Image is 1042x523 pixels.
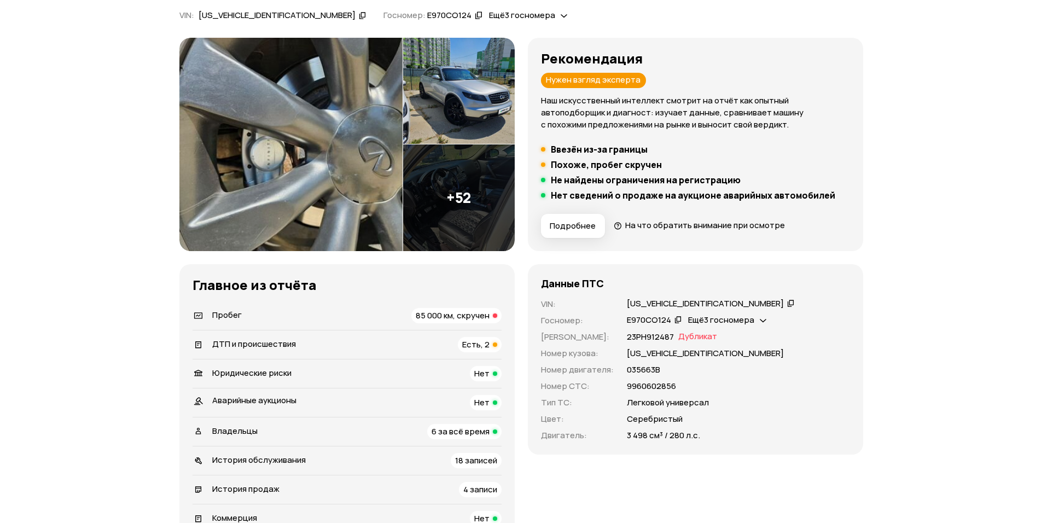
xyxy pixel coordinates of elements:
[212,309,242,321] span: Пробег
[541,347,614,359] p: Номер кузова :
[462,339,490,350] span: Есть, 2
[212,454,306,466] span: История обслуживания
[541,397,614,409] p: Тип ТС :
[541,214,605,238] button: Подробнее
[212,483,280,495] span: История продаж
[212,425,258,437] span: Владельцы
[614,219,785,231] a: На что обратить внимание при осмотре
[625,219,785,231] span: На что обратить внимание при осмотре
[212,367,292,379] span: Юридические риски
[551,159,662,170] h5: Похоже, пробег скручен
[627,331,674,343] p: 23РН912487
[455,455,497,466] span: 18 записей
[627,298,784,310] div: [US_VEHICLE_IDENTIFICATION_NUMBER]
[627,429,700,441] p: 3 498 см³ / 280 л.с.
[541,73,646,88] div: Нужен взгляд эксперта
[427,10,471,21] div: Е970СО124
[550,220,596,231] span: Подробнее
[179,9,194,21] span: VIN :
[416,310,490,321] span: 85 000 км, скручен
[212,338,296,350] span: ДТП и происшествия
[383,9,426,21] span: Госномер:
[541,315,614,327] p: Госномер :
[193,277,502,293] h3: Главное из отчёта
[688,314,754,326] span: Ещё 3 госномера
[551,190,835,201] h5: Нет сведений о продаже на аукционе аварийных автомобилей
[551,144,648,155] h5: Ввезён из-за границы
[541,277,604,289] h4: Данные ПТС
[474,397,490,408] span: Нет
[627,397,709,409] p: Легковой универсал
[627,413,683,425] p: Серебристый
[541,429,614,441] p: Двигатель :
[627,364,660,376] p: 035663В
[627,315,671,326] div: Е970СО124
[474,368,490,379] span: Нет
[541,51,850,66] h3: Рекомендация
[199,10,356,21] div: [US_VEHICLE_IDENTIFICATION_NUMBER]
[541,413,614,425] p: Цвет :
[541,380,614,392] p: Номер СТС :
[463,484,497,495] span: 4 записи
[627,347,784,359] p: [US_VEHICLE_IDENTIFICATION_NUMBER]
[541,298,614,310] p: VIN :
[541,364,614,376] p: Номер двигателя :
[212,394,296,406] span: Аварийные аукционы
[541,331,614,343] p: [PERSON_NAME] :
[541,95,850,131] p: Наш искусственный интеллект смотрит на отчёт как опытный автоподборщик и диагност: изучает данные...
[627,380,676,392] p: 9960602856
[551,175,741,185] h5: Не найдены ограничения на регистрацию
[432,426,490,437] span: 6 за всё время
[489,9,555,21] span: Ещё 3 госномера
[678,331,717,343] span: Дубликат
